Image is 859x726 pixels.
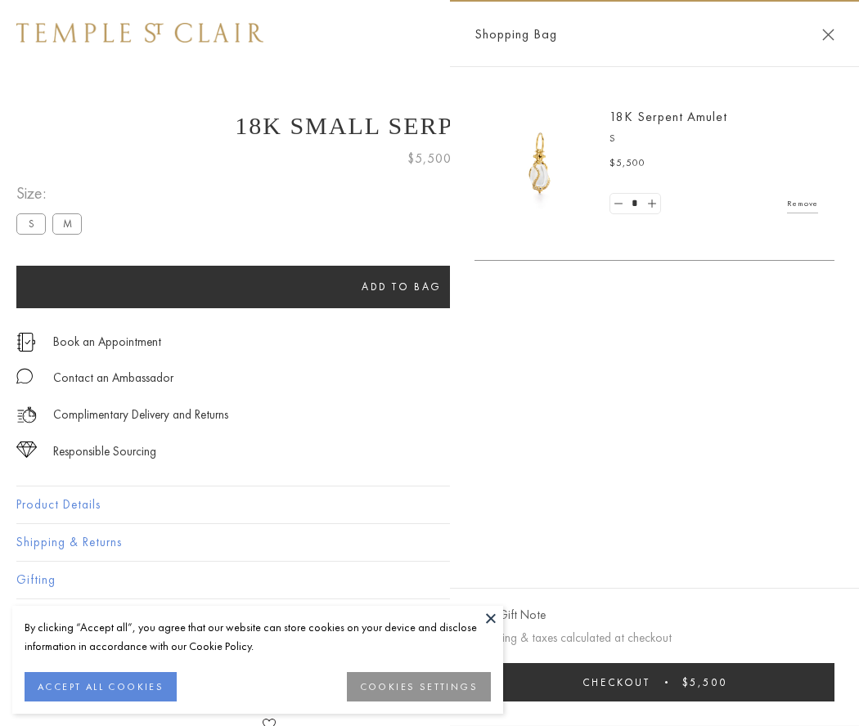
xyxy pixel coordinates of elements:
[16,486,843,523] button: Product Details
[491,114,589,213] img: P51836-E11SERPPV
[16,23,263,43] img: Temple St. Clair
[643,194,659,214] a: Set quantity to 2
[682,675,727,689] span: $5,500
[16,441,37,458] img: icon_sourcing.svg
[609,131,818,147] p: S
[16,524,843,561] button: Shipping & Returns
[16,112,843,140] h1: 18K Small Serpent Amulet
[474,605,546,625] button: Add Gift Note
[609,155,645,172] span: $5,500
[16,405,37,425] img: icon_delivery.svg
[25,672,177,701] button: ACCEPT ALL COOKIES
[16,562,843,598] button: Gifting
[16,368,33,384] img: MessageIcon-01_2.svg
[474,24,557,45] span: Shopping Bag
[16,213,46,234] label: S
[53,368,173,388] div: Contact an Ambassador
[53,405,228,425] p: Complimentary Delivery and Returns
[822,29,834,41] button: Close Shopping Bag
[16,333,36,352] img: icon_appointment.svg
[52,213,82,234] label: M
[347,672,491,701] button: COOKIES SETTINGS
[362,280,442,294] span: Add to bag
[610,194,627,214] a: Set quantity to 0
[474,663,834,701] button: Checkout $5,500
[53,333,161,351] a: Book an Appointment
[787,195,818,213] a: Remove
[53,441,156,462] div: Responsible Sourcing
[16,266,787,308] button: Add to bag
[474,628,834,648] p: Shipping & taxes calculated at checkout
[407,148,452,169] span: $5,500
[25,618,491,656] div: By clicking “Accept all”, you agree that our website can store cookies on your device and disclos...
[582,675,650,689] span: Checkout
[16,180,88,207] span: Size:
[609,108,727,125] a: 18K Serpent Amulet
